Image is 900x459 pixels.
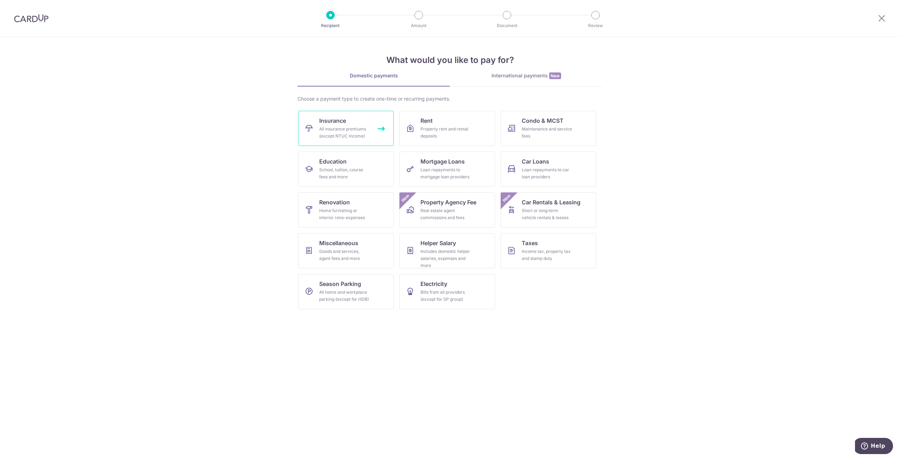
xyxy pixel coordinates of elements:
div: Loan repayments to car loan providers [522,166,572,180]
div: Includes domestic helper salaries, expenses and more [420,248,471,269]
span: Helper Salary [420,239,456,247]
span: Condo & MCST [522,116,564,125]
a: Car LoansLoan repayments to car loan providers [501,152,596,187]
a: RenovationHome furnishing or interior reno-expenses [298,192,394,228]
img: CardUp [14,14,49,23]
span: Car Rentals & Leasing [522,198,580,206]
div: Loan repayments to mortgage loan providers [420,166,471,180]
p: Document [481,22,533,29]
iframe: Opens a widget where you can find more information [855,438,893,455]
a: Season ParkingAll home and workplace parking (except for HDB) [298,274,394,309]
a: Mortgage LoansLoan repayments to mortgage loan providers [399,152,495,187]
span: Insurance [319,116,346,125]
p: Recipient [304,22,356,29]
span: New [549,72,561,79]
div: School, tuition, course fees and more [319,166,370,180]
a: ElectricityBills from all providers (except for SP group) [399,274,495,309]
div: All home and workplace parking (except for HDB) [319,289,370,303]
div: Bills from all providers (except for SP group) [420,289,471,303]
a: TaxesIncome tax, property tax and stamp duty [501,233,596,268]
span: Help [16,5,30,11]
span: Season Parking [319,280,361,288]
div: Goods and services, agent fees and more [319,248,370,262]
div: Choose a payment type to create one-time or recurring payments. [297,95,603,102]
a: InsuranceAll insurance premiums (except NTUC Income) [298,111,394,146]
h4: What would you like to pay for? [297,54,603,66]
div: Property rent and rental deposits [420,126,471,140]
div: Home furnishing or interior reno-expenses [319,207,370,221]
span: Taxes [522,239,538,247]
span: Miscellaneous [319,239,358,247]
span: Education [319,157,347,166]
a: Condo & MCSTMaintenance and service fees [501,111,596,146]
div: Income tax, property tax and stamp duty [522,248,572,262]
div: Short or long‑term vehicle rentals & leases [522,207,572,221]
div: Domestic payments [297,72,450,79]
span: New [501,192,513,204]
p: Amount [393,22,445,29]
span: Mortgage Loans [420,157,465,166]
span: Rent [420,116,433,125]
span: Renovation [319,198,350,206]
div: International payments [450,72,603,79]
span: Property Agency Fee [420,198,476,206]
span: Car Loans [522,157,549,166]
div: Real estate agent commissions and fees [420,207,471,221]
span: New [400,192,411,204]
a: Helper SalaryIncludes domestic helper salaries, expenses and more [399,233,495,268]
p: Review [570,22,622,29]
a: Property Agency FeeReal estate agent commissions and feesNew [399,192,495,228]
a: EducationSchool, tuition, course fees and more [298,152,394,187]
span: Electricity [420,280,447,288]
a: Car Rentals & LeasingShort or long‑term vehicle rentals & leasesNew [501,192,596,228]
div: All insurance premiums (except NTUC Income) [319,126,370,140]
a: MiscellaneousGoods and services, agent fees and more [298,233,394,268]
div: Maintenance and service fees [522,126,572,140]
a: RentProperty rent and rental deposits [399,111,495,146]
